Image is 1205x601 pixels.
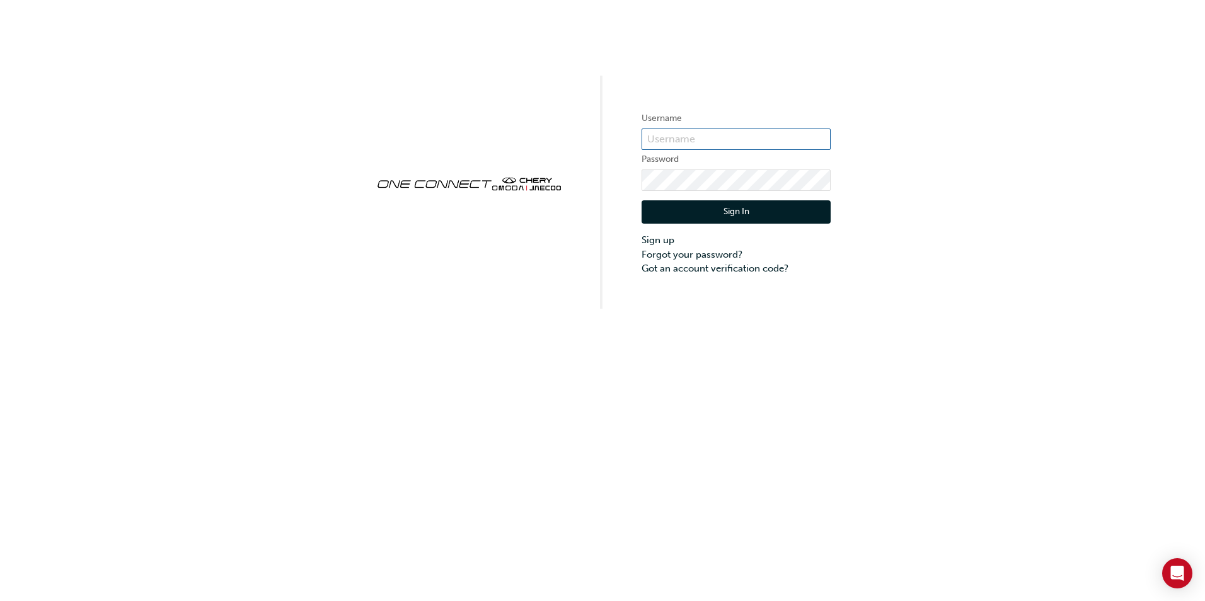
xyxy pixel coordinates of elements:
[1162,558,1192,588] div: Open Intercom Messenger
[642,200,831,224] button: Sign In
[374,166,563,199] img: oneconnect
[642,248,831,262] a: Forgot your password?
[642,233,831,248] a: Sign up
[642,152,831,167] label: Password
[642,261,831,276] a: Got an account verification code?
[642,111,831,126] label: Username
[642,129,831,150] input: Username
